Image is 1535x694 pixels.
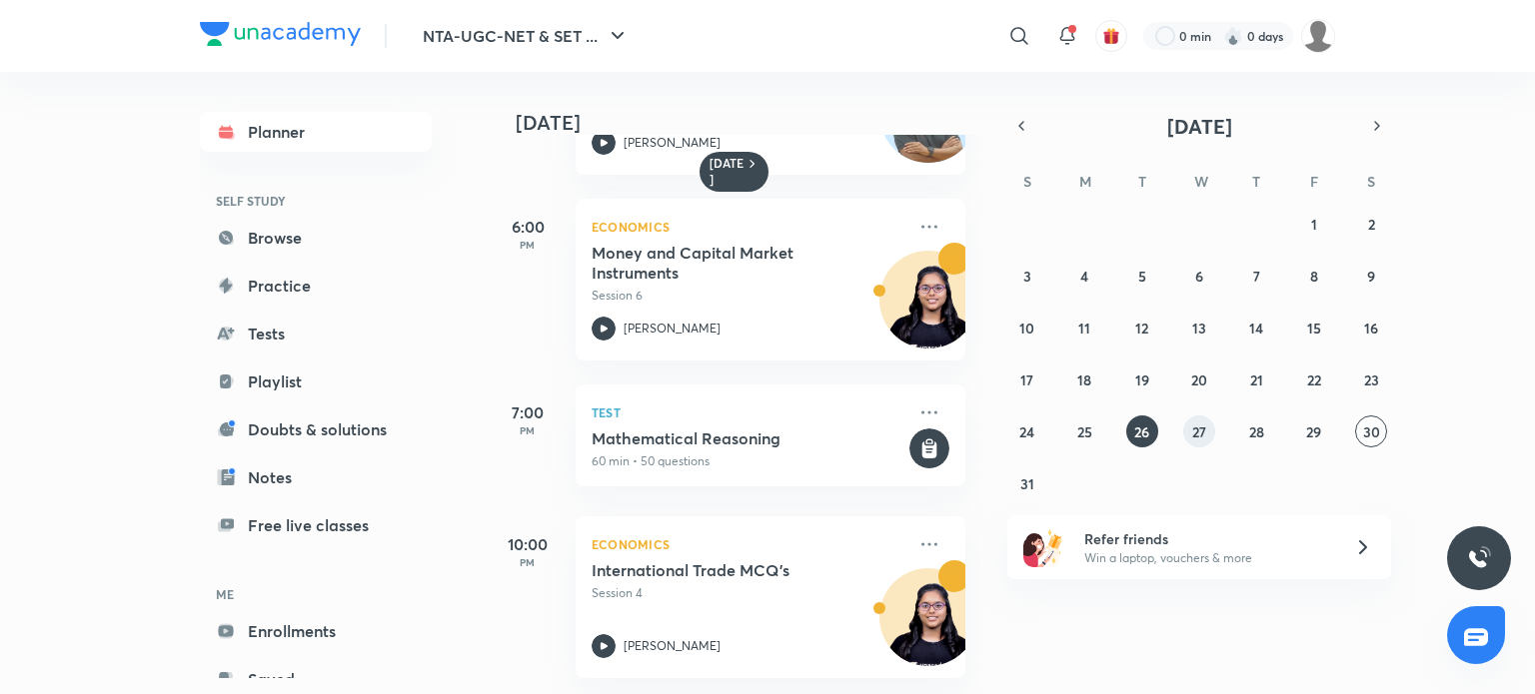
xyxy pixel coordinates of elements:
[1301,19,1335,53] img: Vinayak Rana
[1298,312,1330,344] button: August 15, 2025
[1249,422,1264,441] abbr: August 28, 2025
[200,361,432,401] a: Playlist
[1306,422,1321,441] abbr: August 29, 2025
[1183,312,1215,344] button: August 13, 2025
[592,560,840,580] h5: International Trade MCQ's
[1310,172,1318,191] abbr: Friday
[488,215,568,239] h5: 6:00
[200,22,361,51] a: Company Logo
[1298,363,1330,395] button: August 22, 2025
[1367,172,1375,191] abbr: Saturday
[1011,467,1043,499] button: August 31, 2025
[1368,215,1375,234] abbr: August 2, 2025
[1192,422,1206,441] abbr: August 27, 2025
[1167,113,1232,140] span: [DATE]
[1077,422,1092,441] abbr: August 25, 2025
[1068,363,1100,395] button: August 18, 2025
[1252,172,1260,191] abbr: Thursday
[880,579,976,675] img: Avatar
[1240,260,1272,292] button: August 7, 2025
[1240,312,1272,344] button: August 14, 2025
[1023,527,1063,567] img: referral
[1183,260,1215,292] button: August 6, 2025
[1011,312,1043,344] button: August 10, 2025
[1102,27,1120,45] img: avatar
[1355,363,1387,395] button: August 23, 2025
[1080,267,1088,286] abbr: August 4, 2025
[1068,260,1100,292] button: August 4, 2025
[1310,267,1318,286] abbr: August 8, 2025
[1363,422,1380,441] abbr: August 30, 2025
[1223,26,1243,46] img: streak
[592,584,905,602] p: Session 4
[1020,474,1034,493] abbr: August 31, 2025
[1011,415,1043,447] button: August 24, 2025
[1077,370,1091,389] abbr: August 18, 2025
[200,505,432,545] a: Free live classes
[1126,415,1158,447] button: August 26, 2025
[200,611,432,651] a: Enrollments
[592,452,905,470] p: 60 min • 50 questions
[488,532,568,556] h5: 10:00
[1019,319,1034,338] abbr: August 10, 2025
[516,111,985,135] h4: [DATE]
[1126,312,1158,344] button: August 12, 2025
[1126,363,1158,395] button: August 19, 2025
[1240,363,1272,395] button: August 21, 2025
[1467,546,1491,570] img: ttu
[1035,112,1363,140] button: [DATE]
[1367,267,1375,286] abbr: August 9, 2025
[1355,312,1387,344] button: August 16, 2025
[1084,528,1330,549] h6: Refer friends
[1195,267,1203,286] abbr: August 6, 2025
[200,409,432,449] a: Doubts & solutions
[1249,319,1263,338] abbr: August 14, 2025
[1068,415,1100,447] button: August 25, 2025
[200,22,361,46] img: Company Logo
[1194,172,1208,191] abbr: Wednesday
[1084,549,1330,567] p: Win a laptop, vouchers & more
[1191,370,1207,389] abbr: August 20, 2025
[1240,415,1272,447] button: August 28, 2025
[1183,415,1215,447] button: August 27, 2025
[488,556,568,568] p: PM
[200,218,432,258] a: Browse
[1311,215,1317,234] abbr: August 1, 2025
[1307,319,1321,338] abbr: August 15, 2025
[200,112,432,152] a: Planner
[488,239,568,251] p: PM
[1019,422,1034,441] abbr: August 24, 2025
[1134,422,1149,441] abbr: August 26, 2025
[624,320,721,338] p: [PERSON_NAME]
[1011,260,1043,292] button: August 3, 2025
[592,243,840,283] h5: Money and Capital Market Instruments
[1023,172,1031,191] abbr: Sunday
[624,637,721,655] p: [PERSON_NAME]
[1355,415,1387,447] button: August 30, 2025
[488,400,568,424] h5: 7:00
[1253,267,1260,286] abbr: August 7, 2025
[1192,319,1206,338] abbr: August 13, 2025
[488,424,568,436] p: PM
[1135,319,1148,338] abbr: August 12, 2025
[1298,260,1330,292] button: August 8, 2025
[880,262,976,357] img: Avatar
[592,428,905,448] h5: Mathematical Reasoning
[592,287,905,305] p: Session 6
[1364,370,1379,389] abbr: August 23, 2025
[200,266,432,306] a: Practice
[624,134,721,152] p: [PERSON_NAME]
[1023,267,1031,286] abbr: August 3, 2025
[1183,363,1215,395] button: August 20, 2025
[1011,363,1043,395] button: August 17, 2025
[592,400,905,424] p: Test
[1298,415,1330,447] button: August 29, 2025
[592,532,905,556] p: Economics
[1355,208,1387,240] button: August 2, 2025
[411,16,642,56] button: NTA-UGC-NET & SET ...
[592,215,905,239] p: Economics
[1355,260,1387,292] button: August 9, 2025
[200,457,432,497] a: Notes
[1364,319,1378,338] abbr: August 16, 2025
[1079,172,1091,191] abbr: Monday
